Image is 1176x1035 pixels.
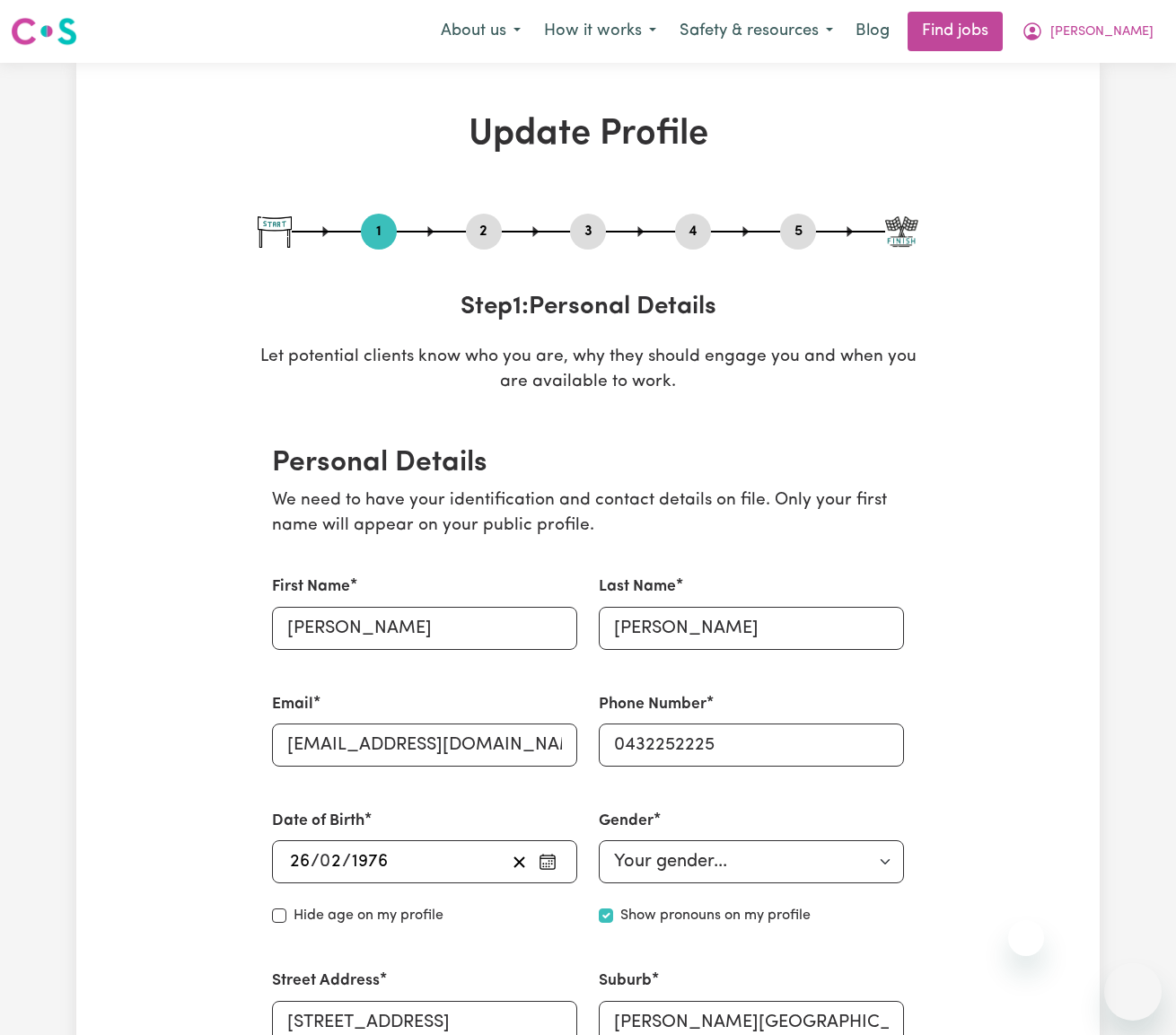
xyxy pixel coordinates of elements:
[599,575,676,599] label: Last Name
[258,293,918,323] h3: Step 1 : Personal Details
[845,12,900,51] a: Blog
[599,810,654,833] label: Gender
[258,113,918,156] h1: Update Profile
[272,969,380,993] label: Street Address
[272,575,350,599] label: First Name
[258,345,918,397] p: Let potential clients know who you are, why they should engage you and when you are available to ...
[289,848,311,875] input: --
[311,852,320,872] span: /
[272,693,313,716] label: Email
[466,220,502,243] button: Go to step 2
[11,15,77,48] img: Careseekers logo
[675,220,711,243] button: Go to step 4
[599,969,652,993] label: Suburb
[1050,22,1154,42] span: [PERSON_NAME]
[599,693,706,716] label: Phone Number
[532,13,668,50] button: How it works
[668,13,845,50] button: Safety & resources
[570,220,606,243] button: Go to step 3
[272,446,904,480] h2: Personal Details
[342,852,351,872] span: /
[11,11,77,52] a: Careseekers logo
[1008,920,1044,956] iframe: Close message
[272,810,364,833] label: Date of Birth
[272,488,904,540] p: We need to have your identification and contact details on file. Only your first name will appear...
[351,848,389,875] input: ----
[620,905,811,926] label: Show pronouns on my profile
[361,220,397,243] button: Go to step 1
[908,12,1003,51] a: Find jobs
[320,853,330,871] span: 0
[1104,963,1162,1021] iframe: Button to launch messaging window
[780,220,816,243] button: Go to step 5
[294,905,443,926] label: Hide age on my profile
[320,848,342,875] input: --
[429,13,532,50] button: About us
[1010,13,1165,50] button: My Account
